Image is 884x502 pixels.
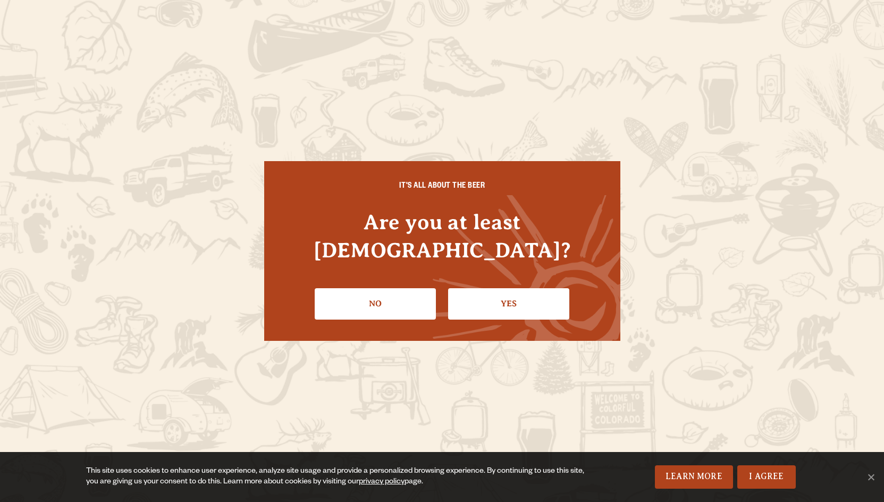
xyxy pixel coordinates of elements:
a: privacy policy [359,478,405,487]
a: I Agree [737,465,796,489]
h6: IT'S ALL ABOUT THE BEER [285,182,599,192]
a: Learn More [655,465,733,489]
a: No [315,288,436,319]
a: Confirm I'm 21 or older [448,288,569,319]
span: No [865,472,876,482]
div: This site uses cookies to enhance user experience, analyze site usage and provide a personalized ... [86,466,585,488]
h4: Are you at least [DEMOGRAPHIC_DATA]? [285,208,599,264]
